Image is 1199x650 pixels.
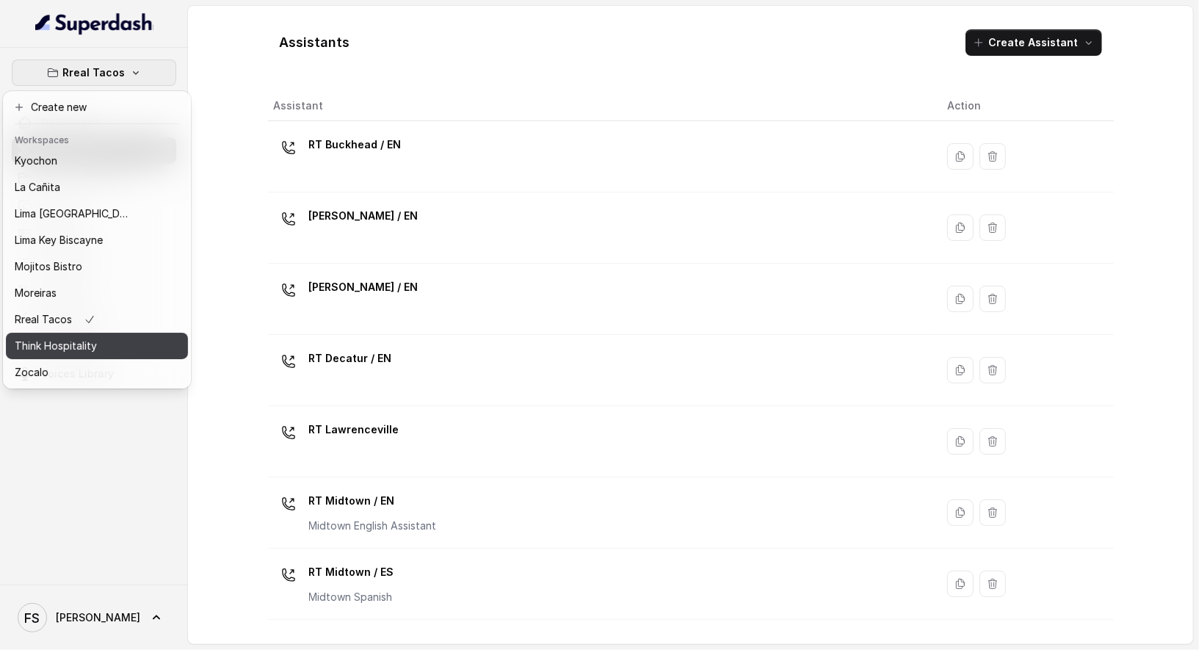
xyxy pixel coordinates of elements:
button: Rreal Tacos [12,59,176,86]
header: Workspaces [6,127,188,151]
p: Lima Key Biscayne [15,231,103,249]
p: Think Hospitality [15,337,97,355]
p: Mojitos Bistro [15,258,82,275]
button: Create new [6,94,188,120]
p: Moreiras [15,284,57,302]
p: Kyochon [15,152,57,170]
p: Zocalo [15,364,48,381]
p: Rreal Tacos [63,64,126,82]
p: La Cañita [15,178,60,196]
div: Rreal Tacos [3,91,191,389]
p: Rreal Tacos [15,311,72,328]
p: Lima [GEOGRAPHIC_DATA] [15,205,132,223]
